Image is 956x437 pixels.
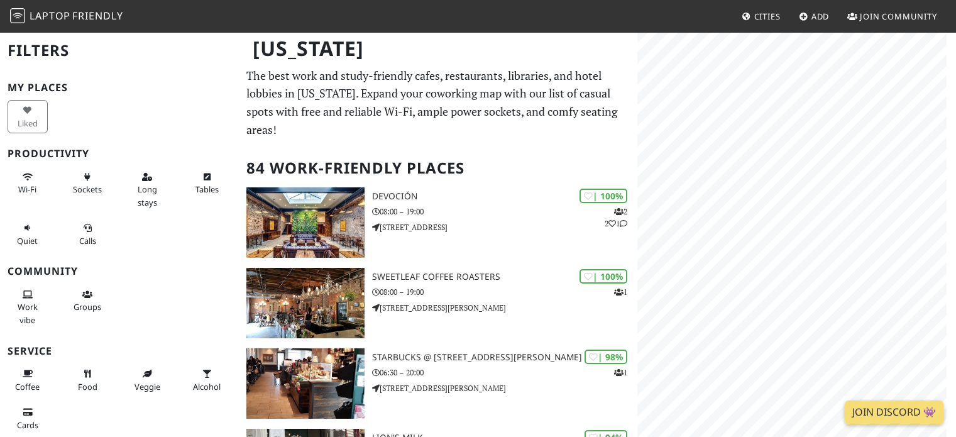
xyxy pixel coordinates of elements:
[187,167,227,200] button: Tables
[585,350,627,364] div: | 98%
[239,348,637,419] a: Starbucks @ 815 Hutchinson Riv Pkwy | 98% 1 Starbucks @ [STREET_ADDRESS][PERSON_NAME] 06:30 – 20:...
[79,235,96,246] span: Video/audio calls
[246,187,364,258] img: Devoción
[246,268,364,338] img: Sweetleaf Coffee Roasters
[246,67,630,139] p: The best work and study-friendly cafes, restaurants, libraries, and hotel lobbies in [US_STATE]. ...
[372,302,638,314] p: [STREET_ADDRESS][PERSON_NAME]
[372,286,638,298] p: 08:00 – 19:00
[127,363,167,397] button: Veggie
[246,149,630,187] h2: 84 Work-Friendly Places
[811,11,830,22] span: Add
[239,268,637,338] a: Sweetleaf Coffee Roasters | 100% 1 Sweetleaf Coffee Roasters 08:00 – 19:00 [STREET_ADDRESS][PERSO...
[74,301,101,313] span: Group tables
[18,184,36,195] span: Stable Wi-Fi
[372,272,638,282] h3: Sweetleaf Coffee Roasters
[372,191,638,202] h3: Devoción
[10,6,123,28] a: LaptopFriendly LaptopFriendly
[15,381,40,392] span: Coffee
[138,184,157,207] span: Long stays
[67,218,107,251] button: Calls
[372,382,638,394] p: [STREET_ADDRESS][PERSON_NAME]
[580,269,627,284] div: | 100%
[78,381,97,392] span: Food
[72,9,123,23] span: Friendly
[8,265,231,277] h3: Community
[8,284,48,330] button: Work vibe
[195,184,219,195] span: Work-friendly tables
[67,167,107,200] button: Sockets
[193,381,221,392] span: Alcohol
[17,419,38,431] span: Credit cards
[17,235,38,246] span: Quiet
[239,187,637,258] a: Devoción | 100% 221 Devoción 08:00 – 19:00 [STREET_ADDRESS]
[8,402,48,435] button: Cards
[580,189,627,203] div: | 100%
[67,284,107,318] button: Groups
[8,148,231,160] h3: Productivity
[243,31,635,66] h1: [US_STATE]
[372,221,638,233] p: [STREET_ADDRESS]
[372,367,638,379] p: 06:30 – 20:00
[8,82,231,94] h3: My Places
[8,167,48,200] button: Wi-Fi
[187,363,227,397] button: Alcohol
[8,218,48,251] button: Quiet
[246,348,364,419] img: Starbucks @ 815 Hutchinson Riv Pkwy
[73,184,102,195] span: Power sockets
[794,5,835,28] a: Add
[18,301,38,325] span: People working
[30,9,70,23] span: Laptop
[8,363,48,397] button: Coffee
[8,345,231,357] h3: Service
[372,206,638,218] p: 08:00 – 19:00
[614,367,627,379] p: 1
[842,5,942,28] a: Join Community
[845,401,943,424] a: Join Discord 👾
[127,167,167,213] button: Long stays
[372,352,638,363] h3: Starbucks @ [STREET_ADDRESS][PERSON_NAME]
[737,5,786,28] a: Cities
[67,363,107,397] button: Food
[614,286,627,298] p: 1
[10,8,25,23] img: LaptopFriendly
[860,11,937,22] span: Join Community
[605,206,627,230] p: 2 2 1
[754,11,781,22] span: Cities
[8,31,231,70] h2: Filters
[135,381,160,392] span: Veggie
